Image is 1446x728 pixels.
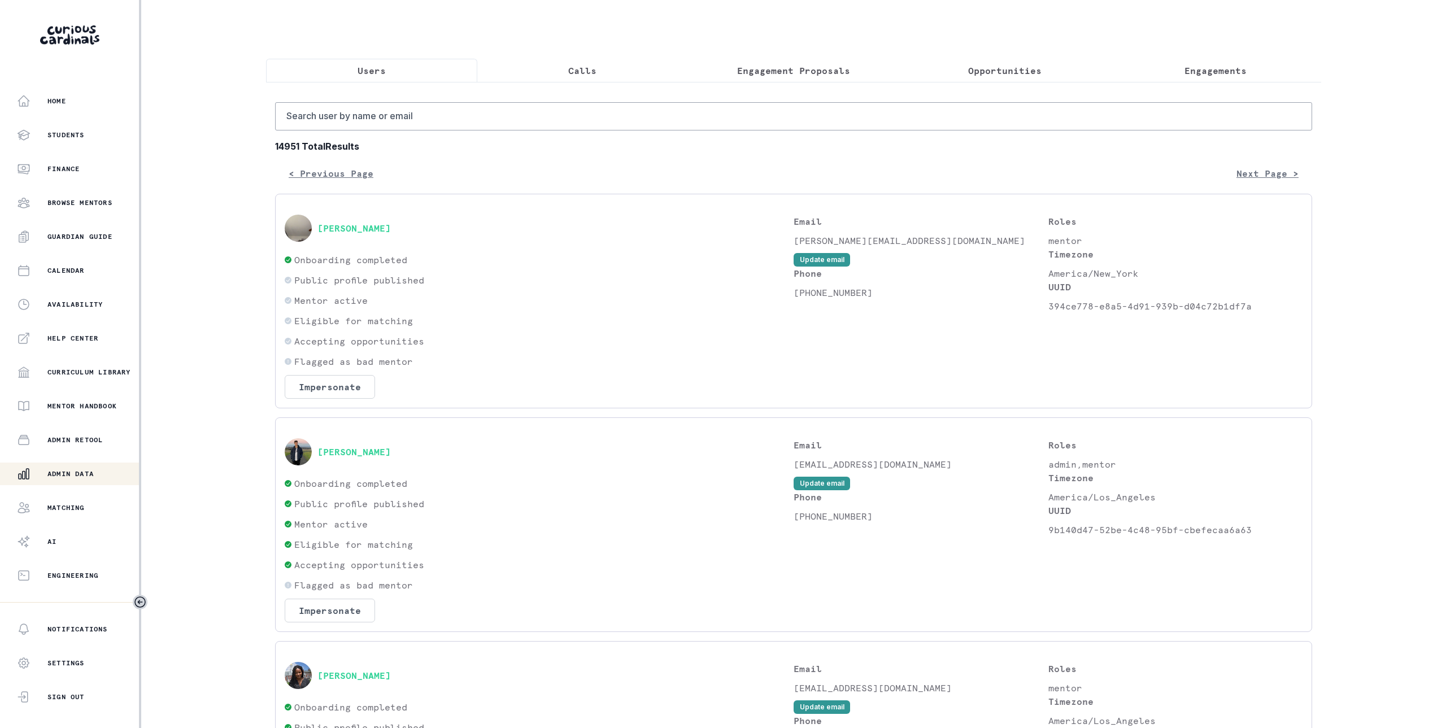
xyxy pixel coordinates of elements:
p: Sign Out [47,692,85,701]
p: Engagement Proposals [737,64,850,77]
img: Curious Cardinals Logo [40,25,99,45]
p: Public profile published [294,497,424,511]
p: Accepting opportunities [294,334,424,348]
p: [PHONE_NUMBER] [794,286,1048,299]
p: Students [47,130,85,140]
p: Home [47,97,66,106]
p: Admin Retool [47,435,103,444]
p: Public profile published [294,273,424,287]
p: Onboarding completed [294,477,407,490]
p: Finance [47,164,80,173]
p: UUID [1048,280,1303,294]
p: Engagements [1184,64,1247,77]
button: < Previous Page [275,162,387,185]
p: America/Los_Angeles [1048,714,1303,727]
p: admin,mentor [1048,457,1303,471]
button: Next Page > [1223,162,1312,185]
p: Onboarding completed [294,253,407,267]
button: Update email [794,700,850,714]
button: Update email [794,477,850,490]
button: Impersonate [285,599,375,622]
p: 9b140d47-52be-4c48-95bf-cbefecaa6a63 [1048,523,1303,537]
p: Timezone [1048,247,1303,261]
button: Toggle sidebar [133,595,147,609]
p: Calls [568,64,596,77]
button: [PERSON_NAME] [317,446,391,457]
p: Roles [1048,662,1303,675]
b: 14951 Total Results [275,140,1312,153]
p: Availability [47,300,103,309]
p: Admin Data [47,469,94,478]
p: Help Center [47,334,98,343]
p: Mentor active [294,294,368,307]
p: Email [794,438,1048,452]
p: 394ce778-e8a5-4d91-939b-d04c72b1df7a [1048,299,1303,313]
p: Email [794,215,1048,228]
button: [PERSON_NAME] [317,223,391,234]
p: [EMAIL_ADDRESS][DOMAIN_NAME] [794,681,1048,695]
p: Accepting opportunities [294,558,424,572]
p: [PERSON_NAME][EMAIL_ADDRESS][DOMAIN_NAME] [794,234,1048,247]
button: Update email [794,253,850,267]
p: mentor [1048,681,1303,695]
p: Timezone [1048,695,1303,708]
p: Matching [47,503,85,512]
p: Flagged as bad mentor [294,578,413,592]
p: Timezone [1048,471,1303,485]
p: mentor [1048,234,1303,247]
p: Mentor Handbook [47,402,117,411]
p: Phone [794,267,1048,280]
p: Eligible for matching [294,314,413,328]
p: Calendar [47,266,85,275]
p: AI [47,537,56,546]
p: Mentor active [294,517,368,531]
button: [PERSON_NAME] [317,670,391,681]
p: America/Los_Angeles [1048,490,1303,504]
p: Onboarding completed [294,700,407,714]
p: Email [794,662,1048,675]
p: [EMAIL_ADDRESS][DOMAIN_NAME] [794,457,1048,471]
p: Settings [47,659,85,668]
p: Phone [794,714,1048,727]
p: Phone [794,490,1048,504]
p: Roles [1048,438,1303,452]
p: [PHONE_NUMBER] [794,509,1048,523]
p: Roles [1048,215,1303,228]
p: UUID [1048,504,1303,517]
p: Users [358,64,386,77]
p: Opportunities [968,64,1042,77]
p: Engineering [47,571,98,580]
p: Flagged as bad mentor [294,355,413,368]
p: Notifications [47,625,108,634]
p: Browse Mentors [47,198,112,207]
p: Eligible for matching [294,538,413,551]
p: Guardian Guide [47,232,112,241]
p: Curriculum Library [47,368,131,377]
p: America/New_York [1048,267,1303,280]
button: Impersonate [285,375,375,399]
